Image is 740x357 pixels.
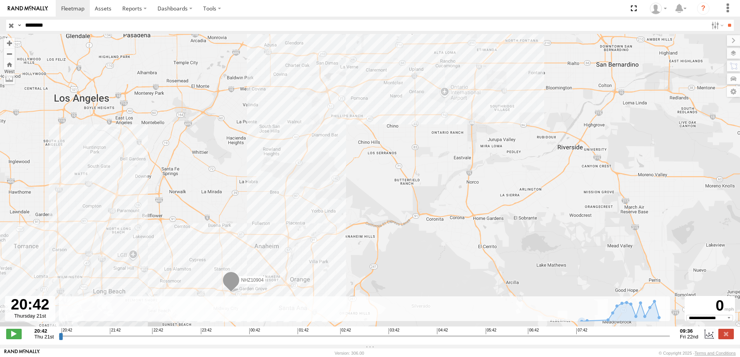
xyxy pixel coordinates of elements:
[4,349,40,357] a: Visit our Website
[8,6,48,11] img: rand-logo.svg
[335,351,364,355] div: Version: 306.00
[249,328,260,334] span: 00:42
[241,277,264,283] span: NHZ10904
[659,351,736,355] div: © Copyright 2025 -
[4,59,15,70] button: Zoom Home
[576,328,587,334] span: 07:42
[528,328,539,334] span: 06:42
[708,20,725,31] label: Search Filter Options
[152,328,163,334] span: 22:42
[6,329,22,339] label: Play/Stop
[34,328,54,334] strong: 20:42
[437,328,448,334] span: 04:42
[486,328,497,334] span: 05:42
[647,3,670,14] div: Zulema McIntosch
[686,297,734,315] div: 0
[389,328,399,334] span: 03:42
[298,328,308,334] span: 01:42
[201,328,212,334] span: 23:42
[680,328,699,334] strong: 09:36
[718,329,734,339] label: Close
[34,334,54,340] span: Thu 21st Aug 2025
[680,334,699,340] span: Fri 22nd Aug 2025
[695,351,736,355] a: Terms and Conditions
[727,86,740,97] label: Map Settings
[110,328,121,334] span: 21:42
[4,73,15,84] label: Measure
[4,48,15,59] button: Zoom out
[62,328,72,334] span: 20:42
[340,328,351,334] span: 02:42
[16,20,22,31] label: Search Query
[697,2,709,15] i: ?
[4,38,15,48] button: Zoom in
